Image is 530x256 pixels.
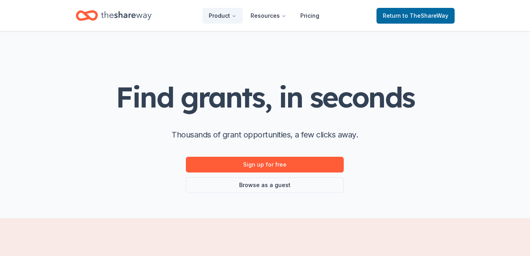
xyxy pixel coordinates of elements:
a: Sign up for free [186,157,344,173]
button: Product [202,8,243,24]
a: Pricing [294,8,326,24]
h1: Find grants, in seconds [116,82,414,113]
a: Browse as a guest [186,177,344,193]
a: Home [76,6,152,25]
a: Returnto TheShareWay [376,8,455,24]
span: to TheShareWay [403,12,448,19]
p: Thousands of grant opportunities, a few clicks away. [172,128,358,141]
button: Resources [244,8,292,24]
span: Return [383,11,448,20]
nav: Main [202,6,326,25]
